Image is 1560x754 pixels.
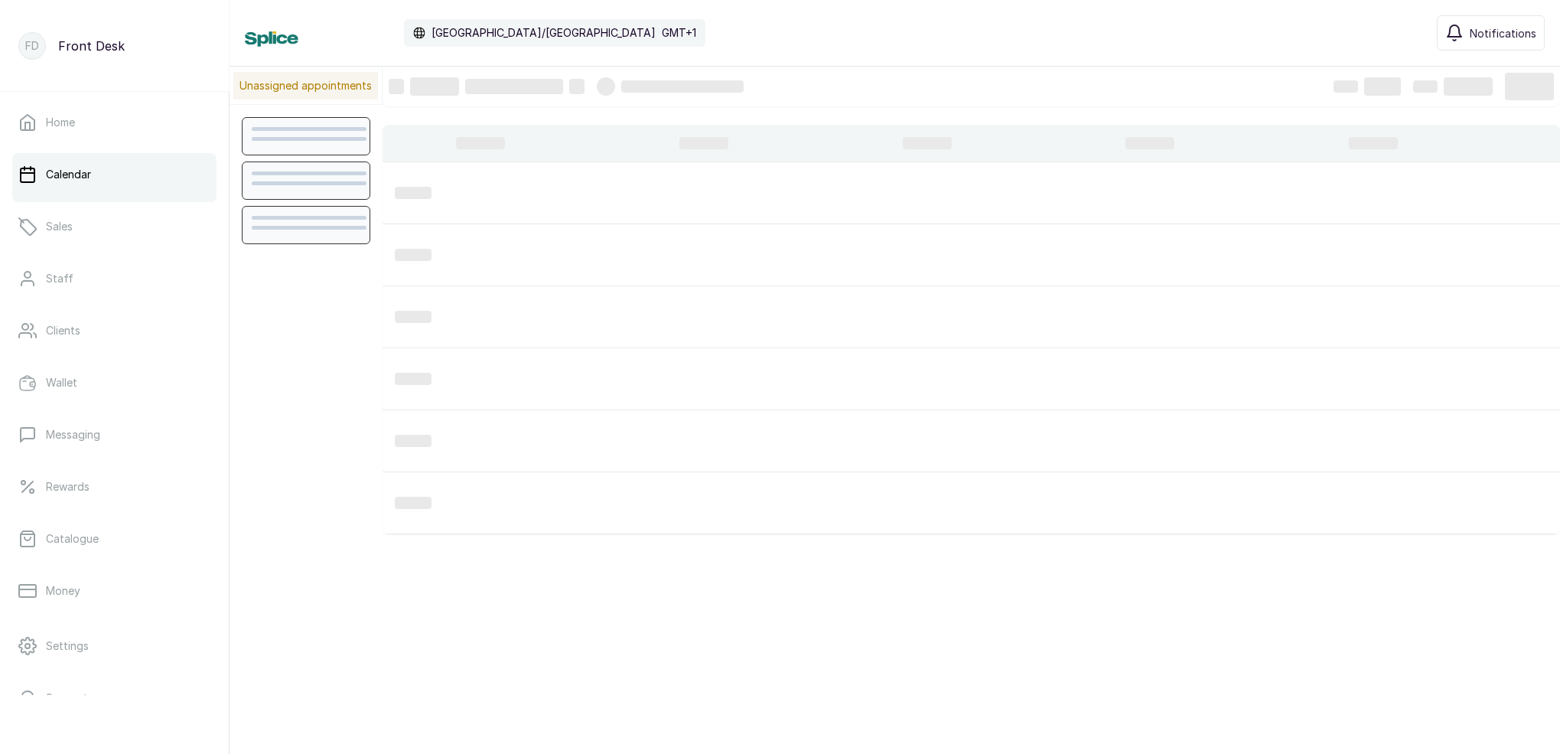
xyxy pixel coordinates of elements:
a: Home [12,101,217,144]
a: Settings [12,625,217,668]
p: [GEOGRAPHIC_DATA]/[GEOGRAPHIC_DATA] [432,25,656,41]
span: Notifications [1470,25,1536,41]
p: Support [46,690,88,706]
p: Sales [46,219,73,234]
p: Front Desk [58,37,125,55]
p: GMT+1 [662,25,696,41]
a: Messaging [12,413,217,456]
p: Settings [46,638,89,654]
p: Home [46,115,75,130]
a: Sales [12,205,217,248]
p: Rewards [46,479,90,495]
a: Money [12,570,217,612]
a: Catalogue [12,517,217,560]
p: Clients [46,323,80,338]
p: Calendar [46,167,91,182]
p: Unassigned appointments [233,72,378,100]
p: FD [25,38,39,54]
p: Catalogue [46,531,99,547]
a: Support [12,677,217,720]
p: Wallet [46,375,77,390]
p: Money [46,583,80,599]
a: Staff [12,257,217,300]
button: Notifications [1437,15,1545,51]
a: Wallet [12,361,217,404]
p: Staff [46,271,73,286]
a: Clients [12,309,217,352]
a: Calendar [12,153,217,196]
a: Rewards [12,465,217,508]
p: Messaging [46,427,100,442]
